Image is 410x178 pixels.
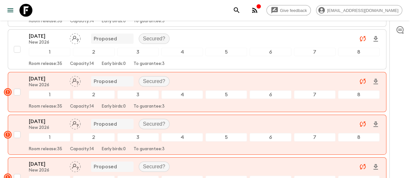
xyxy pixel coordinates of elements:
button: [DATE]New 2026Assign pack leaderProposedSecured?12345678Room release:35Capacity:14Early birds:0To... [8,115,386,155]
div: 1 [29,90,70,99]
p: Capacity: 14 [70,147,94,152]
p: New 2026 [29,168,64,173]
p: Proposed [94,78,117,85]
button: [DATE]New 2026Assign pack leaderProposedSecured?12345678Room release:35Capacity:14Early birds:0To... [8,72,386,112]
p: [DATE] [29,75,64,83]
div: 6 [250,90,291,99]
button: [DATE]New 2026Assign pack leaderProposedSecured?12345678Room release:35Capacity:14Early birds:0To... [8,29,386,69]
svg: Download Onboarding [372,163,380,171]
div: 1 [29,133,70,141]
div: 4 [161,48,203,56]
a: Give feedback [266,5,311,16]
p: To guarantee: 3 [134,19,165,24]
p: New 2026 [29,125,64,131]
span: Assign pack leader [70,78,81,83]
div: 4 [161,133,203,141]
p: New 2026 [29,83,64,88]
div: 1 [29,48,70,56]
svg: Unable to sync - Check prices and secured [359,35,367,43]
p: [DATE] [29,160,64,168]
div: 7 [294,48,335,56]
div: 5 [205,133,247,141]
p: Capacity: 14 [70,61,94,67]
div: 3 [117,90,159,99]
p: Room release: 35 [29,104,62,109]
div: [EMAIL_ADDRESS][DOMAIN_NAME] [316,5,402,16]
div: 3 [117,133,159,141]
p: Secured? [143,78,165,85]
div: Secured? [139,162,170,172]
div: 7 [294,133,335,141]
div: Secured? [139,76,170,87]
p: Capacity: 14 [70,19,94,24]
div: Secured? [139,119,170,129]
svg: Download Onboarding [372,120,380,128]
p: Secured? [143,120,165,128]
p: Secured? [143,35,165,43]
p: Room release: 35 [29,19,62,24]
div: 8 [338,133,380,141]
p: Room release: 35 [29,61,62,67]
svg: Unable to sync - Check prices and secured [359,120,367,128]
div: 2 [73,133,114,141]
div: 2 [73,90,114,99]
p: Proposed [94,35,117,43]
span: Assign pack leader [70,120,81,126]
svg: Download Onboarding [372,35,380,43]
div: 5 [205,90,247,99]
svg: Download Onboarding [372,78,380,86]
p: [DATE] [29,32,64,40]
button: menu [4,4,17,17]
p: [DATE] [29,118,64,125]
div: 3 [117,48,159,56]
span: Give feedback [276,8,310,13]
p: To guarantee: 3 [134,104,165,109]
p: Proposed [94,120,117,128]
p: Proposed [94,163,117,171]
p: Early birds: 0 [102,104,126,109]
div: 7 [294,90,335,99]
div: Secured? [139,34,170,44]
div: 8 [338,48,380,56]
p: Room release: 35 [29,147,62,152]
div: 5 [205,48,247,56]
p: Early birds: 0 [102,61,126,67]
button: search adventures [230,4,243,17]
span: Assign pack leader [70,35,81,40]
svg: Unable to sync - Check prices and secured [359,163,367,171]
div: 8 [338,90,380,99]
span: [EMAIL_ADDRESS][DOMAIN_NAME] [323,8,402,13]
div: 4 [161,90,203,99]
p: To guarantee: 3 [134,61,165,67]
p: Secured? [143,163,165,171]
p: To guarantee: 3 [134,147,165,152]
div: 2 [73,48,114,56]
div: 6 [250,48,291,56]
p: Early birds: 0 [102,19,126,24]
div: 6 [250,133,291,141]
p: Early birds: 0 [102,147,126,152]
p: New 2026 [29,40,64,45]
p: Capacity: 14 [70,104,94,109]
span: Assign pack leader [70,163,81,168]
svg: Unable to sync - Check prices and secured [359,78,367,85]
